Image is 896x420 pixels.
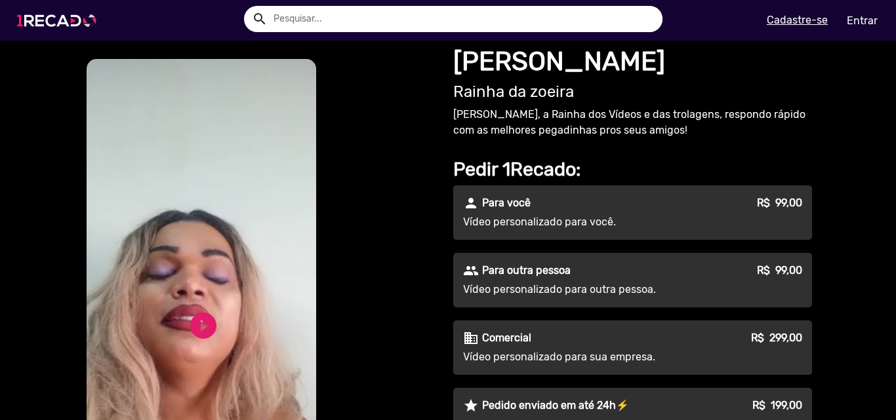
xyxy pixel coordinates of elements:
[482,195,531,211] p: Para você
[463,195,479,211] mat-icon: person
[463,214,701,230] p: Vídeo personalizado para você.
[247,7,270,29] button: Example home icon
[188,310,219,341] a: play_circle_filled
[453,46,812,77] h1: [PERSON_NAME]
[463,263,479,278] mat-icon: people
[757,263,802,278] p: R$ 99,00
[482,398,629,413] p: Pedido enviado em até 24h⚡️
[482,330,531,346] p: Comercial
[463,330,479,346] mat-icon: business
[252,11,268,27] mat-icon: Example home icon
[838,9,886,32] a: Entrar
[482,263,571,278] p: Para outra pessoa
[757,195,802,211] p: R$ 99,00
[463,398,479,413] mat-icon: star
[752,398,802,413] p: R$ 199,00
[463,349,701,365] p: Vídeo personalizado para sua empresa.
[767,14,828,26] u: Cadastre-se
[453,83,812,102] h2: Rainha da zoeira
[453,158,812,181] h2: Pedir 1Recado:
[453,107,812,138] p: [PERSON_NAME], a Rainha dos Vídeos e das trolagens, respondo rápido com as melhores pegadinhas pr...
[463,282,701,297] p: Vídeo personalizado para outra pessoa.
[264,6,662,32] input: Pesquisar...
[751,330,802,346] p: R$ 299,00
